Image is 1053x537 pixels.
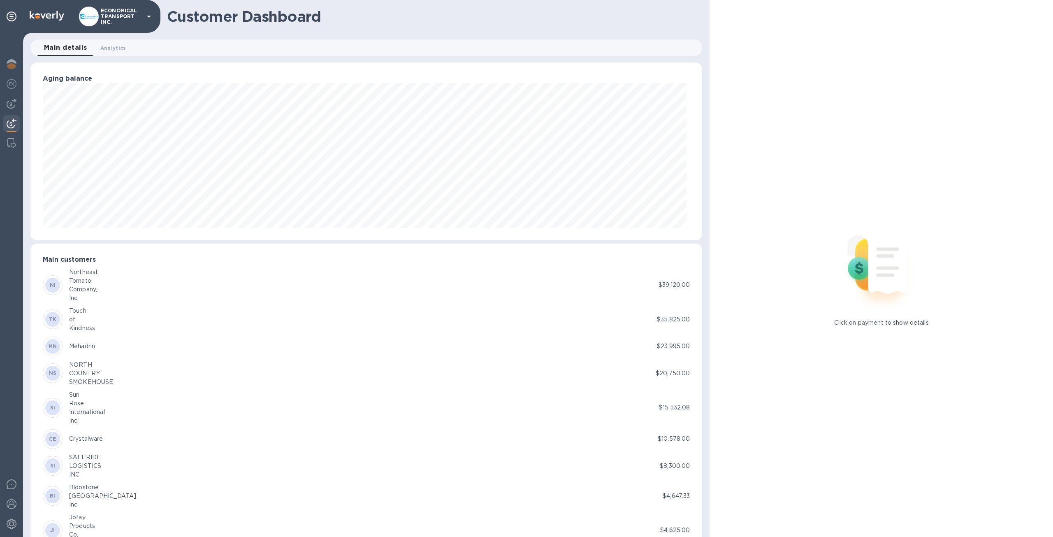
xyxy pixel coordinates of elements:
div: Pin categories [3,8,20,25]
img: Foreign exchange [7,79,16,89]
div: Sun [69,391,105,399]
span: Main details [44,42,87,53]
div: Mehadrin [69,342,95,351]
div: Rose [69,399,105,408]
h3: Main customers [43,256,690,264]
div: International [69,408,105,416]
div: Bloostone [69,483,136,492]
div: Jofay [69,513,95,522]
h3: Aging balance [43,75,690,83]
div: Touch [69,307,95,315]
div: [GEOGRAPHIC_DATA] [69,492,136,500]
img: Logo [30,11,64,21]
b: SI [50,404,56,411]
b: BI [50,493,56,499]
p: $35,825.00 [657,315,690,324]
b: SI [50,463,56,469]
b: CE [49,436,56,442]
b: MN [49,343,57,349]
div: Company, [69,285,98,294]
p: Click on payment to show details [834,318,929,327]
p: $8,300.00 [660,462,690,470]
div: Tomato [69,277,98,285]
b: NI [50,282,56,288]
div: COUNTRY [69,369,113,378]
p: ECONOMICAL TRANSPORT INC. [101,8,142,25]
div: SMOKEHOUSE [69,378,113,386]
div: INC [69,470,101,479]
h1: Customer Dashboard [167,8,696,25]
div: LOGISTICS [69,462,101,470]
div: Products [69,522,95,530]
p: $10,578.00 [658,435,690,443]
span: Analytics [100,44,126,52]
b: JI [50,527,55,533]
p: $39,120.00 [659,281,690,289]
div: Inc [69,500,136,509]
div: Inc. [69,294,98,302]
p: $20,750.00 [656,369,690,378]
div: of [69,315,95,324]
p: $4,625.00 [660,526,690,535]
div: Northeast [69,268,98,277]
div: SAFERIDE [69,453,101,462]
div: Inc. [69,416,105,425]
b: NS [49,370,57,376]
b: TK [49,316,57,322]
p: $15,532.08 [659,403,690,412]
div: Crystalware [69,435,103,443]
div: NORTH [69,360,113,369]
p: $23,995.00 [657,342,690,351]
p: $4,647.33 [663,492,690,500]
div: Kindness [69,324,95,332]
